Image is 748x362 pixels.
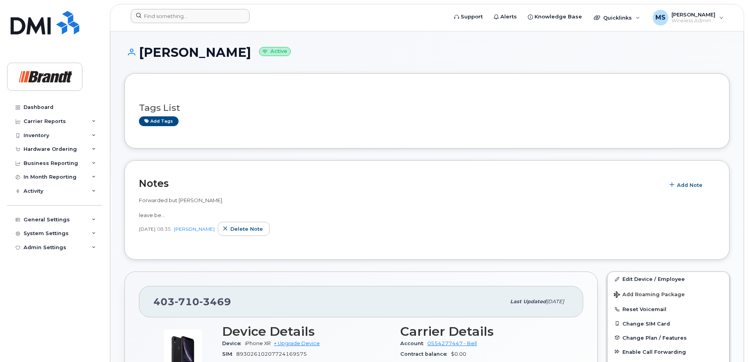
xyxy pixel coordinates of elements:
span: Device [222,340,245,346]
h1: [PERSON_NAME] [124,45,730,59]
button: Add Note [664,178,709,192]
h3: Device Details [222,324,391,338]
a: Add tags [139,116,179,126]
span: 403 [153,296,231,308]
span: Contract balance [400,351,451,357]
span: Last updated [510,299,546,304]
a: Edit Device / Employee [608,272,729,286]
a: + Upgrade Device [274,340,320,346]
span: SIM [222,351,236,357]
h3: Carrier Details [400,324,569,338]
span: Delete note [230,225,263,233]
span: 3469 [199,296,231,308]
a: 0554277447 - Bell [427,340,477,346]
span: Add Roaming Package [614,291,685,299]
span: iPhone XR [245,340,271,346]
button: Enable Call Forwarding [608,345,729,359]
span: [DATE] [139,226,155,232]
button: Change Plan / Features [608,331,729,345]
button: Reset Voicemail [608,302,729,316]
small: Active [259,47,291,56]
span: Enable Call Forwarding [622,349,686,355]
button: Delete note [218,222,270,236]
span: Forwarded but [PERSON_NAME]. leave be... [139,197,223,218]
span: 89302610207724169575 [236,351,307,357]
button: Change SIM Card [608,317,729,331]
span: Account [400,340,427,346]
span: 710 [175,296,199,308]
span: $0.00 [451,351,466,357]
span: Change Plan / Features [622,335,687,340]
a: [PERSON_NAME] [174,226,215,232]
span: Add Note [677,181,702,189]
h2: Notes [139,177,660,189]
span: 08:35 [157,226,171,232]
button: Add Roaming Package [608,286,729,302]
h3: Tags List [139,103,715,113]
span: [DATE] [546,299,564,304]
